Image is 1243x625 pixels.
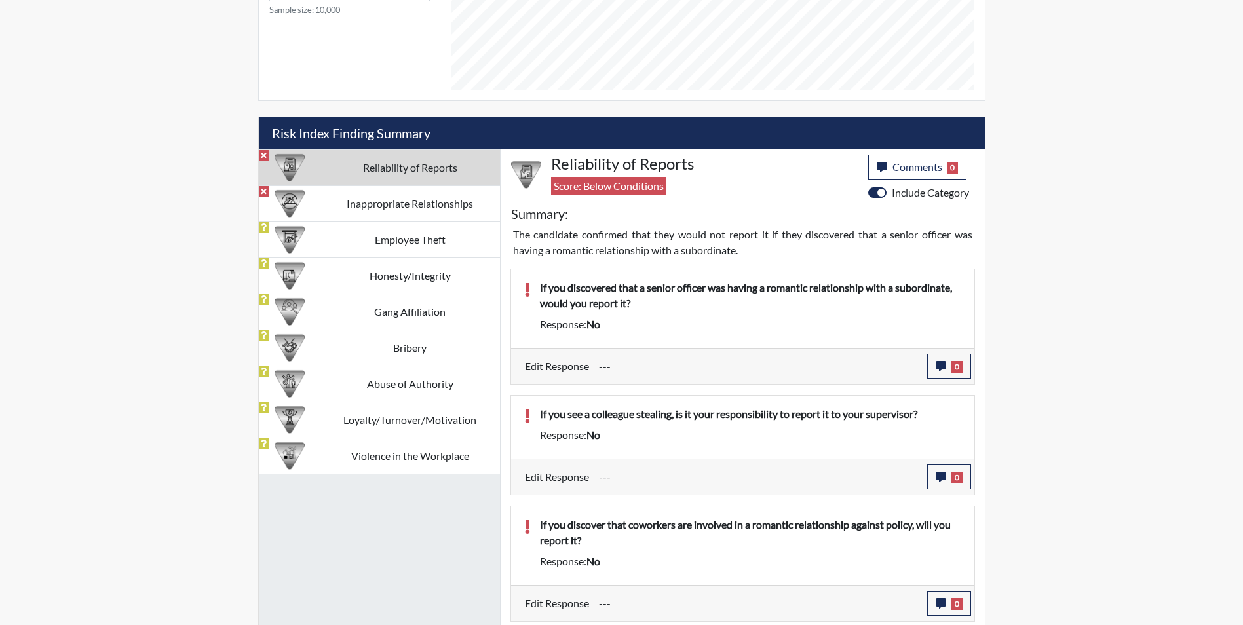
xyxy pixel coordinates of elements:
h5: Summary: [511,206,568,221]
label: Edit Response [525,354,589,379]
img: CATEGORY%20ICON-11.a5f294f4.png [275,261,305,291]
td: Bribery [320,330,500,366]
div: Update the test taker's response, the change might impact the score [589,591,927,616]
img: CATEGORY%20ICON-14.139f8ef7.png [275,189,305,219]
p: If you see a colleague stealing, is it your responsibility to report it to your supervisor? [540,406,961,422]
button: Comments0 [868,155,967,180]
img: CATEGORY%20ICON-03.c5611939.png [275,333,305,363]
img: CATEGORY%20ICON-02.2c5dd649.png [275,297,305,327]
td: Violence in the Workplace [320,438,500,474]
button: 0 [927,354,971,379]
p: The candidate confirmed that they would not report it if they discovered that a senior officer wa... [513,227,972,258]
td: Loyalty/Turnover/Motivation [320,402,500,438]
td: Reliability of Reports [320,149,500,185]
button: 0 [927,464,971,489]
h4: Reliability of Reports [551,155,858,174]
div: Update the test taker's response, the change might impact the score [589,464,927,489]
div: Response: [530,554,971,569]
span: no [586,318,600,330]
span: Comments [892,161,942,173]
div: Update the test taker's response, the change might impact the score [589,354,927,379]
p: If you discovered that a senior officer was having a romantic relationship with a subordinate, wo... [540,280,961,311]
div: Response: [530,316,971,332]
div: Response: [530,427,971,443]
td: Honesty/Integrity [320,257,500,294]
img: CATEGORY%20ICON-20.4a32fe39.png [511,160,541,190]
span: Score: Below Conditions [551,177,666,195]
img: CATEGORY%20ICON-01.94e51fac.png [275,369,305,399]
label: Edit Response [525,464,589,489]
span: 0 [951,361,963,373]
label: Include Category [892,185,969,200]
span: no [586,555,600,567]
span: 0 [951,598,963,610]
td: Abuse of Authority [320,366,500,402]
small: Sample size: 10,000 [269,4,430,16]
button: 0 [927,591,971,616]
td: Gang Affiliation [320,294,500,330]
img: CATEGORY%20ICON-07.58b65e52.png [275,225,305,255]
label: Edit Response [525,591,589,616]
td: Employee Theft [320,221,500,257]
td: Inappropriate Relationships [320,185,500,221]
p: If you discover that coworkers are involved in a romantic relationship against policy, will you r... [540,517,961,548]
img: CATEGORY%20ICON-17.40ef8247.png [275,405,305,435]
img: CATEGORY%20ICON-26.eccbb84f.png [275,441,305,471]
span: no [586,428,600,441]
span: 0 [951,472,963,483]
h5: Risk Index Finding Summary [259,117,985,149]
span: 0 [947,162,959,174]
img: CATEGORY%20ICON-20.4a32fe39.png [275,153,305,183]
